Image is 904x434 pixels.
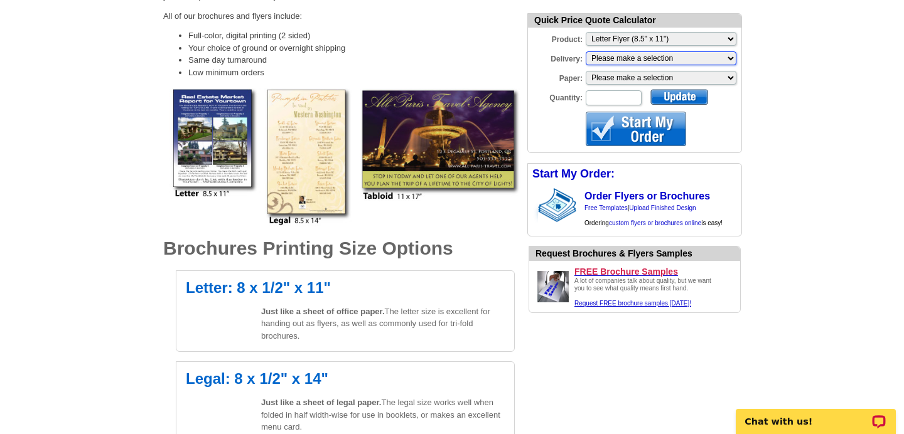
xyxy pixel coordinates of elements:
h2: Letter: 8 x 1/2" x 11" [186,280,505,295]
p: The letter size is excellent for handing out as flyers, as well as commonly used for tri-fold bro... [261,305,505,342]
iframe: LiveChat chat widget [728,394,904,434]
div: Start My Order: [528,164,741,184]
div: Quick Price Quote Calculator [528,14,741,28]
div: Want to know how your brochure printing will look before you order it? Check our work. [535,247,740,260]
a: Request FREE samples of our brochures printing [534,299,572,307]
span: Just like a sheet of office paper. [261,307,385,316]
div: A lot of companies talk about quality, but we want you to see what quality means first hand. [574,277,719,307]
label: Paper: [528,70,584,84]
li: Same day turnaround [188,54,515,66]
a: Free Templates [584,204,628,211]
h1: Brochures Printing Size Options [163,239,515,258]
li: Your choice of ground or overnight shipping [188,42,515,55]
img: Request FREE samples of our brochures printing [534,268,572,305]
label: Delivery: [528,50,584,65]
a: Request FREE samples of our flyer & brochure printing. [574,300,691,307]
label: Product: [528,31,584,45]
li: Low minimum orders [188,66,515,79]
img: full-color flyers and brochures [169,88,521,226]
a: FREE Brochure Samples [574,266,735,277]
p: All of our brochures and flyers include: [163,10,515,23]
img: background image for brochures and flyers arrow [528,184,538,226]
img: stack of brochures with custom content [538,184,583,226]
h2: Legal: 8 x 1/2" x 14" [186,371,505,386]
li: Full-color, digital printing (2 sided) [188,29,515,42]
a: custom flyers or brochures online [609,220,701,226]
span: Just like a sheet of legal paper. [261,398,381,407]
a: Order Flyers or Brochures [584,191,710,201]
a: Upload Finished Design [629,204,696,211]
p: The legal size works well when folded in half width-wise for use in booklets, or makes an excelle... [261,396,505,433]
span: | Ordering is easy! [584,204,723,226]
label: Quantity: [528,89,584,103]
